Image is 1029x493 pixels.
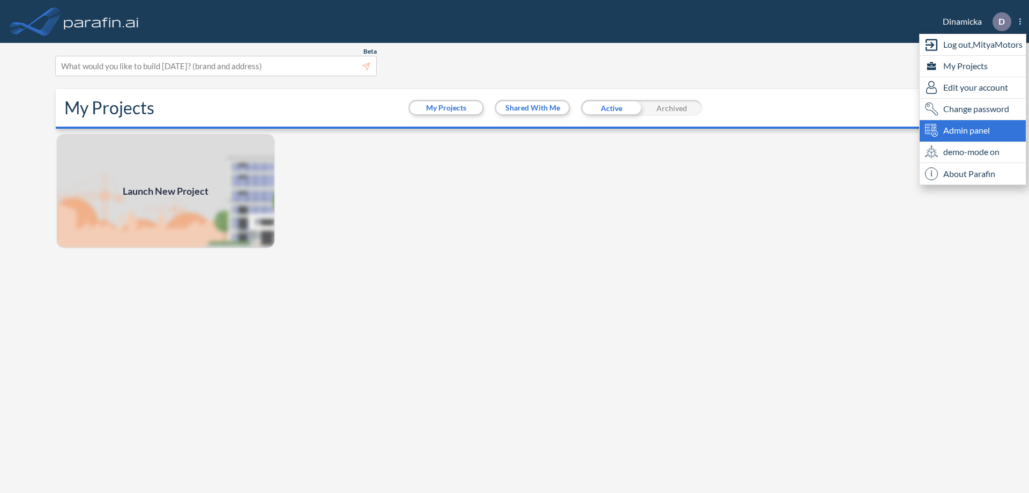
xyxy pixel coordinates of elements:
span: demo-mode on [943,145,1000,158]
p: D [998,17,1005,26]
span: My Projects [943,60,988,72]
span: Launch New Project [123,184,208,198]
button: My Projects [410,101,482,114]
span: About Parafin [943,167,995,180]
span: Beta [363,47,377,56]
span: i [925,167,938,180]
h2: My Projects [64,98,154,118]
div: Change password [920,99,1026,120]
a: Launch New Project [56,133,275,249]
span: Change password [943,102,1009,115]
button: Shared With Me [496,101,569,114]
img: add [56,133,275,249]
div: demo-mode on [920,142,1026,163]
span: Log out, MityaMotors [943,38,1023,51]
div: Dinamicka [927,12,1021,31]
div: Archived [642,100,702,116]
div: My Projects [920,56,1026,77]
div: Log out [920,34,1026,56]
div: Active [581,100,642,116]
div: About Parafin [920,163,1026,185]
img: logo [62,11,141,32]
span: Edit your account [943,81,1008,94]
div: Admin panel [920,120,1026,142]
span: Admin panel [943,124,990,137]
div: Edit user [920,77,1026,99]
